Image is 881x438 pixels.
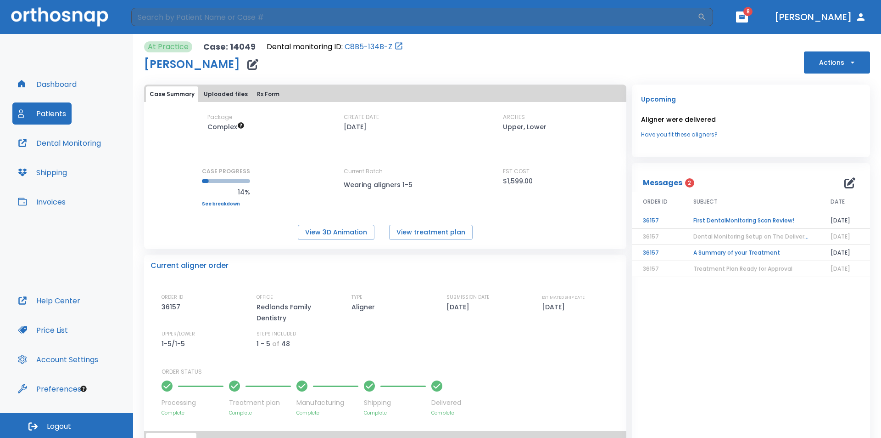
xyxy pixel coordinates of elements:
p: Shipping [364,398,426,408]
button: Preferences [12,378,87,400]
p: 1 - 5 [256,338,270,349]
a: Have you fit these aligners? [641,131,861,139]
span: Treatment Plan Ready for Approval [693,265,792,273]
p: Wearing aligners 1-5 [344,179,426,190]
p: UPPER/LOWER [162,330,195,338]
td: [DATE] [820,245,870,261]
p: [DATE] [542,301,568,313]
span: 8 [743,7,753,16]
span: ORDER ID [643,198,668,206]
p: CASE PROGRESS [202,167,250,176]
p: Dental monitoring ID: [267,41,343,52]
p: 14% [202,187,250,198]
p: Case: 14049 [203,41,256,52]
span: 36157 [643,265,659,273]
p: Manufacturing [296,398,358,408]
p: TYPE [351,293,362,301]
span: [DATE] [831,233,850,240]
p: Delivered [431,398,461,408]
p: $1,599.00 [503,176,533,187]
p: Upcoming [641,94,861,105]
p: ARCHES [503,113,525,121]
p: Processing [162,398,223,408]
button: Dental Monitoring [12,132,106,154]
p: STEPS INCLUDED [256,330,296,338]
p: Upper, Lower [503,121,546,132]
td: 36157 [632,213,682,229]
td: A Summary of your Treatment [682,245,820,261]
td: First DentalMonitoring Scan Review! [682,213,820,229]
a: C8B5-134B-Z [345,41,392,52]
p: Current Batch [344,167,426,176]
button: View 3D Animation [298,225,374,240]
span: 36157 [643,233,659,240]
span: Logout [47,421,71,432]
p: Current aligner order [151,260,229,271]
p: EST COST [503,167,530,176]
button: Uploaded files [200,86,251,102]
p: ORDER ID [162,293,183,301]
button: Case Summary [146,86,198,102]
span: DATE [831,198,845,206]
button: Dashboard [12,73,82,95]
p: Complete [431,410,461,416]
button: [PERSON_NAME] [771,9,870,25]
h1: [PERSON_NAME] [144,59,240,70]
button: Help Center [12,290,86,312]
p: 36157 [162,301,184,313]
p: Treatment plan [229,398,291,408]
p: CREATE DATE [344,113,379,121]
span: [DATE] [831,265,850,273]
td: 36157 [632,245,682,261]
input: Search by Patient Name or Case # [131,8,697,26]
span: 2 [685,178,694,188]
button: Rx Form [253,86,283,102]
button: Actions [804,51,870,74]
img: Orthosnap [11,7,108,26]
p: ESTIMATED SHIP DATE [542,293,585,301]
p: [DATE] [446,301,473,313]
p: Complete [229,410,291,416]
div: Tooltip anchor [79,385,88,393]
span: Dental Monitoring Setup on The Delivery Day [693,233,820,240]
div: Open patient in dental monitoring portal [267,41,403,52]
button: Invoices [12,191,71,213]
button: Account Settings [12,348,104,370]
p: 1-5/1-5 [162,338,188,349]
p: Redlands Family Dentistry [256,301,335,324]
p: Package [207,113,232,121]
span: SUBJECT [693,198,718,206]
p: At Practice [148,41,189,52]
p: [DATE] [344,121,367,132]
p: SUBMISSION DATE [446,293,490,301]
p: 48 [281,338,290,349]
p: Complete [296,410,358,416]
p: Complete [364,410,426,416]
p: ORDER STATUS [162,368,620,376]
a: See breakdown [202,201,250,207]
button: Price List [12,319,73,341]
span: Up to 50 Steps (100 aligners) [207,122,245,131]
td: [DATE] [820,213,870,229]
button: Shipping [12,161,72,183]
button: View treatment plan [389,225,473,240]
button: Patients [12,102,72,125]
div: tabs [146,86,625,102]
p: Messages [643,177,682,188]
p: Aligner were delivered [641,114,861,125]
p: Complete [162,410,223,416]
p: OFFICE [256,293,273,301]
p: Aligner [351,301,378,313]
p: of [272,338,279,349]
